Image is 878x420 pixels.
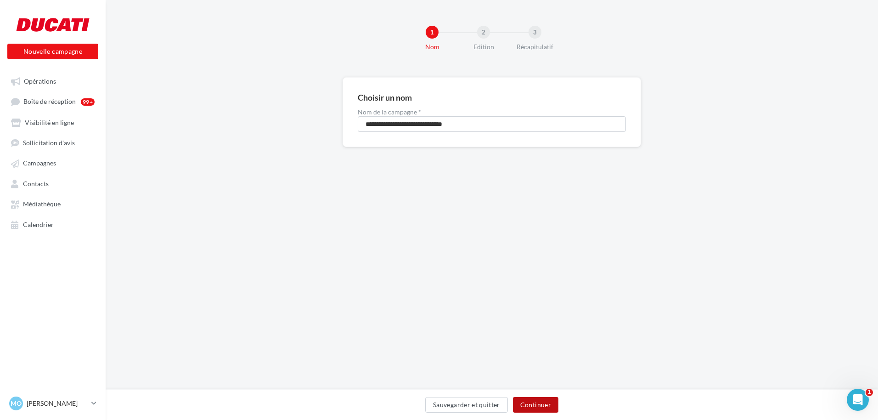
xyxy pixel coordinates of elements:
label: Nom de la campagne * [358,109,626,115]
span: Mo [11,399,22,408]
p: [PERSON_NAME] [27,399,88,408]
span: Sollicitation d'avis [23,139,75,147]
a: Contacts [6,175,100,192]
span: Visibilité en ligne [25,119,74,126]
a: Campagnes [6,154,100,171]
span: Opérations [24,77,56,85]
a: Mo [PERSON_NAME] [7,395,98,412]
div: Choisir un nom [358,93,412,102]
div: Edition [454,42,513,51]
div: 1 [426,26,439,39]
a: Calendrier [6,216,100,233]
button: Nouvelle campagne [7,44,98,59]
div: Nom [403,42,462,51]
span: Contacts [23,180,49,187]
a: Visibilité en ligne [6,114,100,131]
div: 99+ [81,98,95,106]
button: Continuer [513,397,558,413]
button: Sauvegarder et quitter [425,397,508,413]
a: Médiathèque [6,195,100,212]
span: Calendrier [23,221,54,228]
span: Campagnes [23,159,56,167]
a: Boîte de réception99+ [6,93,100,110]
div: 3 [529,26,541,39]
a: Opérations [6,73,100,89]
div: 2 [477,26,490,39]
div: Récapitulatif [506,42,564,51]
iframe: Intercom live chat [847,389,869,411]
span: 1 [866,389,873,396]
span: Médiathèque [23,200,61,208]
span: Boîte de réception [23,98,76,106]
a: Sollicitation d'avis [6,134,100,151]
